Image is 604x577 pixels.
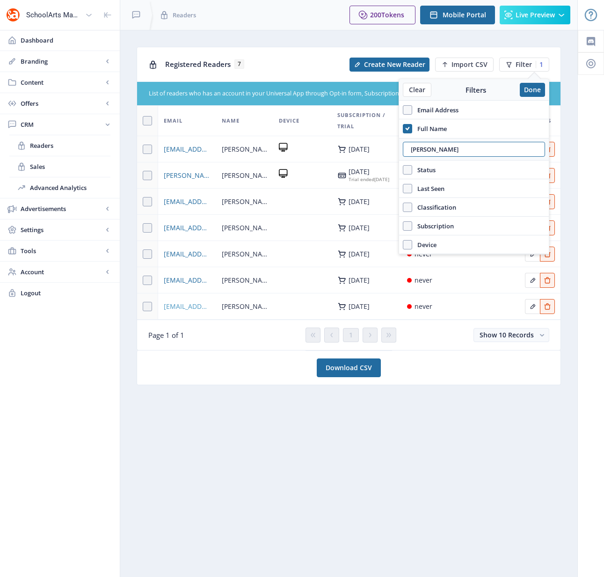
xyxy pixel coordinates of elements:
[349,176,374,183] span: Trial ended
[415,275,432,286] div: never
[500,6,570,24] button: Live Preview
[6,7,21,22] img: properties.app_icon.png
[222,275,268,286] span: [PERSON_NAME]
[21,204,103,213] span: Advertisements
[30,162,110,171] span: Sales
[21,120,103,129] span: CRM
[429,58,494,72] a: New page
[222,170,268,181] span: [PERSON_NAME]
[137,47,561,351] app-collection-view: Registered Readers
[222,301,268,312] span: [PERSON_NAME]
[520,83,545,97] button: Done
[337,110,396,132] span: Subscription / Trial
[148,330,184,340] span: Page 1 of 1
[164,222,211,234] a: [EMAIL_ADDRESS][DOMAIN_NAME]
[343,328,359,342] button: 1
[349,331,353,339] span: 1
[30,141,110,150] span: Readers
[21,288,112,298] span: Logout
[431,85,520,95] div: Filters
[173,10,196,20] span: Readers
[480,330,534,339] span: Show 10 Records
[412,123,447,134] span: Full Name
[222,196,268,207] span: [PERSON_NAME]
[164,170,211,181] a: [PERSON_NAME][EMAIL_ADDRESS][PERSON_NAME][DOMAIN_NAME]
[525,301,540,310] a: Edit page
[349,303,370,310] div: [DATE]
[412,239,437,250] span: Device
[234,59,244,69] span: 7
[349,6,415,24] button: 200Tokens
[412,202,456,213] span: Classification
[412,220,454,232] span: Subscription
[222,144,268,155] span: [PERSON_NAME]
[516,61,532,68] span: Filter
[21,99,103,108] span: Offers
[26,5,81,25] div: SchoolArts Magazine
[21,36,112,45] span: Dashboard
[222,222,268,234] span: [PERSON_NAME][DATE]
[540,248,555,257] a: Edit page
[21,57,103,66] span: Branding
[420,6,495,24] button: Mobile Portal
[349,277,370,284] div: [DATE]
[473,328,549,342] button: Show 10 Records
[412,164,436,175] span: Status
[222,248,268,260] span: [PERSON_NAME]
[412,183,444,194] span: Last Seen
[349,58,429,72] button: Create New Reader
[525,275,540,284] a: Edit page
[415,301,432,312] div: never
[164,196,211,207] a: [EMAIL_ADDRESS][DOMAIN_NAME]
[279,115,299,126] span: Device
[451,61,488,68] span: Import CSV
[164,115,182,126] span: Email
[30,183,110,192] span: Advanced Analytics
[540,275,555,284] a: Edit page
[317,358,381,377] a: Download CSV
[525,248,540,257] a: Edit page
[364,61,425,68] span: Create New Reader
[536,61,543,68] div: 1
[21,78,103,87] span: Content
[499,58,549,72] button: Filter1
[165,59,231,69] span: Registered Readers
[349,250,370,258] div: [DATE]
[381,10,404,19] span: Tokens
[9,177,110,198] a: Advanced Analytics
[349,168,389,175] div: [DATE]
[349,224,370,232] div: [DATE]
[164,275,211,286] a: [EMAIL_ADDRESS][DOMAIN_NAME]
[164,301,211,312] a: [EMAIL_ADDRESS][DOMAIN_NAME]
[9,135,110,156] a: Readers
[443,11,486,19] span: Mobile Portal
[21,246,103,256] span: Tools
[403,83,431,97] button: Clear
[21,267,103,277] span: Account
[164,248,211,260] a: [EMAIL_ADDRESS][DOMAIN_NAME]
[349,146,370,153] div: [DATE]
[21,225,103,234] span: Settings
[222,115,240,126] span: Name
[349,198,370,205] div: [DATE]
[164,144,211,155] a: [EMAIL_ADDRESS][DOMAIN_NAME]
[412,104,458,116] span: Email Address
[349,175,389,183] div: [DATE]
[540,301,555,310] a: Edit page
[435,58,494,72] button: Import CSV
[149,89,493,98] div: List of readers who has an account in your Universal App through Opt-in form, Subscriptions, or a...
[516,11,555,19] span: Live Preview
[344,58,429,72] a: New page
[9,156,110,177] a: Sales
